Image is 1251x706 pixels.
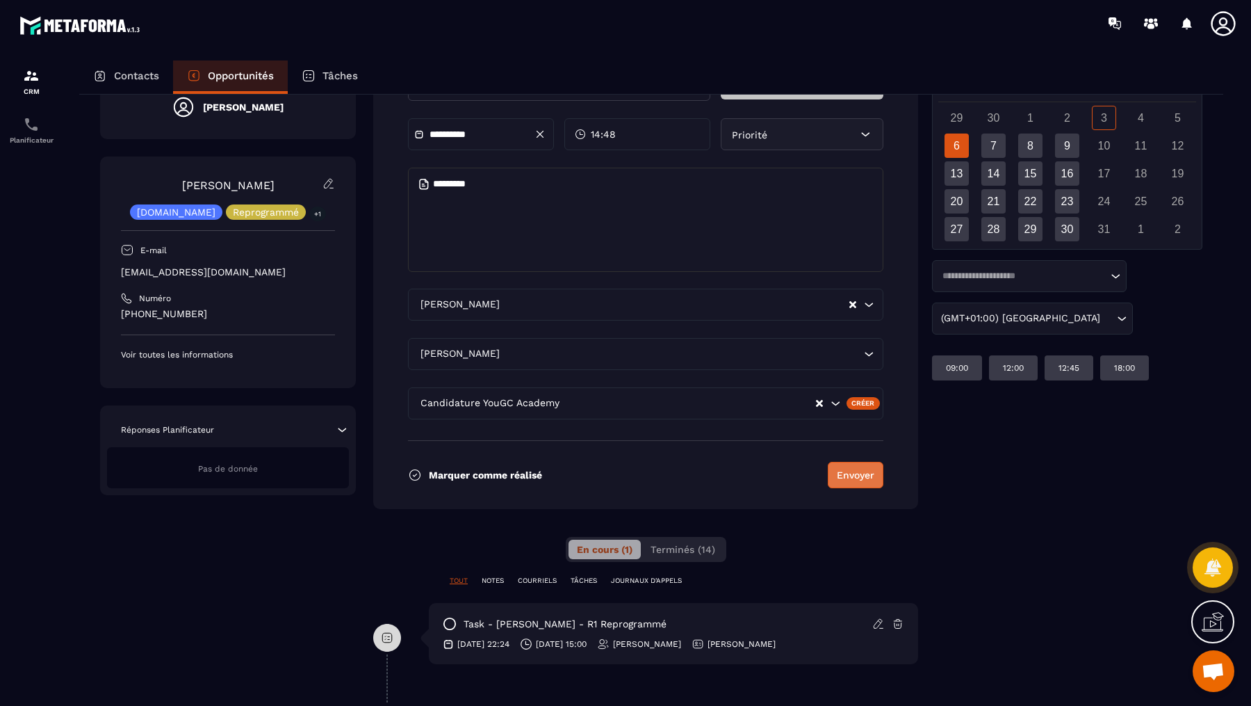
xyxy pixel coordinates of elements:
[121,349,335,360] p: Voir toutes les informations
[1092,161,1116,186] div: 17
[611,576,682,586] p: JOURNAUX D'APPELS
[322,70,358,82] p: Tâches
[1129,106,1153,130] div: 4
[981,161,1006,186] div: 14
[591,127,616,141] span: 14:48
[816,399,823,409] button: Clear Selected
[1055,217,1079,241] div: 30
[1166,106,1190,130] div: 5
[1166,217,1190,241] div: 2
[938,311,1103,326] span: (GMT+01:00) [GEOGRAPHIC_DATA]
[1103,311,1113,326] input: Search for option
[417,396,562,411] span: Candidature YouGC Academy
[1193,650,1234,692] div: Ouvrir le chat
[938,77,1196,241] div: Calendar wrapper
[932,303,1133,335] div: Search for option
[182,179,275,192] a: [PERSON_NAME]
[23,67,40,84] img: formation
[569,540,641,559] button: En cours (1)
[79,61,173,94] a: Contacts
[137,207,215,217] p: [DOMAIN_NAME]
[140,245,167,256] p: E-mail
[1055,134,1079,158] div: 9
[613,639,681,650] p: [PERSON_NAME]
[1166,134,1190,158] div: 12
[3,106,59,154] a: schedulerschedulerPlanificateur
[450,576,468,586] p: TOUT
[945,106,969,130] div: 29
[562,396,815,411] input: Search for option
[1092,134,1116,158] div: 10
[19,13,145,38] img: logo
[981,217,1006,241] div: 28
[945,189,969,214] div: 20
[288,61,372,94] a: Tâches
[121,424,214,435] p: Réponses Planificateur
[114,70,159,82] p: Contacts
[1018,106,1042,130] div: 1
[932,260,1127,292] div: Search for option
[1018,189,1042,214] div: 22
[577,544,632,555] span: En cours (1)
[417,346,502,362] span: [PERSON_NAME]
[981,106,1006,130] div: 30
[502,297,848,312] input: Search for option
[642,540,723,559] button: Terminés (14)
[1055,189,1079,214] div: 23
[457,639,509,650] p: [DATE] 22:24
[23,116,40,133] img: scheduler
[408,338,883,370] div: Search for option
[502,346,860,362] input: Search for option
[1129,161,1153,186] div: 18
[1058,362,1079,374] p: 12:45
[139,293,171,304] p: Numéro
[938,269,1107,283] input: Search for option
[121,266,335,279] p: [EMAIL_ADDRESS][DOMAIN_NAME]
[3,57,59,106] a: formationformationCRM
[828,462,883,488] button: Envoyer
[417,297,502,312] span: [PERSON_NAME]
[708,639,776,650] p: [PERSON_NAME]
[981,189,1006,214] div: 21
[173,61,288,94] a: Opportunités
[847,397,881,410] div: Créer
[849,300,856,310] button: Clear Selected
[482,576,504,586] p: NOTES
[408,387,883,419] div: Search for option
[571,576,597,586] p: TÂCHES
[1129,134,1153,158] div: 11
[1055,161,1079,186] div: 16
[536,639,587,650] p: [DATE] 15:00
[946,362,968,374] p: 09:00
[1114,362,1135,374] p: 18:00
[198,464,258,474] span: Pas de donnée
[1003,362,1024,374] p: 12:00
[1092,217,1116,241] div: 31
[651,544,715,555] span: Terminés (14)
[3,136,59,144] p: Planificateur
[518,576,557,586] p: COURRIELS
[203,102,284,113] h5: [PERSON_NAME]
[3,88,59,95] p: CRM
[233,207,299,217] p: Reprogrammé
[464,618,667,631] p: task - [PERSON_NAME] - R1 Reprogrammé
[1129,217,1153,241] div: 1
[121,307,335,321] p: [PHONE_NUMBER]
[1018,134,1042,158] div: 8
[938,106,1196,241] div: Calendar days
[1055,106,1079,130] div: 2
[945,134,969,158] div: 6
[1166,189,1190,214] div: 26
[429,470,542,481] p: Marquer comme réalisé
[1129,189,1153,214] div: 25
[1018,217,1042,241] div: 29
[1018,161,1042,186] div: 15
[1092,106,1116,130] div: 3
[1092,189,1116,214] div: 24
[1166,161,1190,186] div: 19
[981,134,1006,158] div: 7
[208,70,274,82] p: Opportunités
[945,217,969,241] div: 27
[732,129,767,141] span: Priorité
[945,161,969,186] div: 13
